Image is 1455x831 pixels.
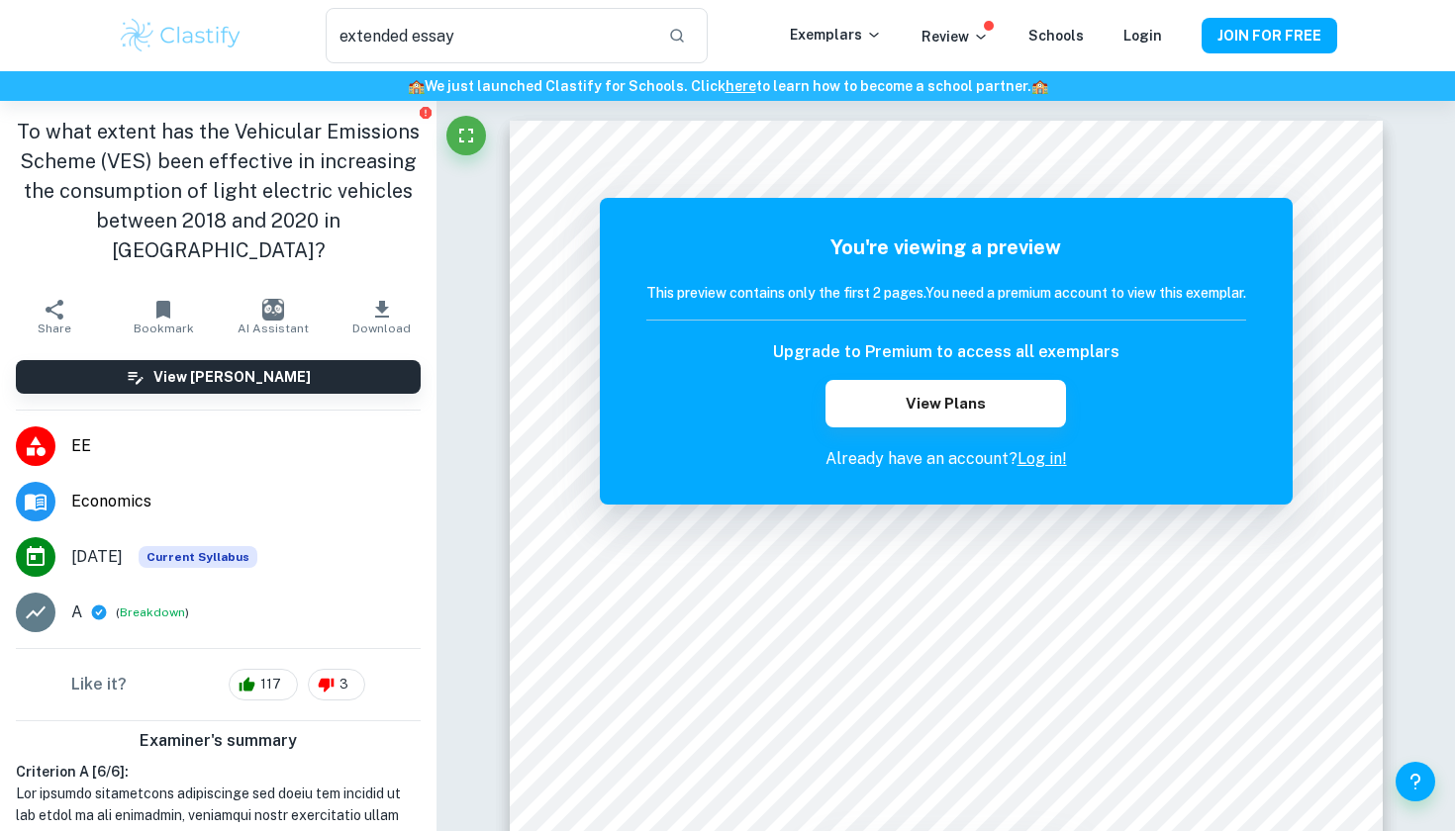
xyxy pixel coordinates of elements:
[646,447,1246,471] p: Already have an account?
[116,603,189,622] span: ( )
[1028,28,1084,44] a: Schools
[71,673,127,696] h6: Like it?
[120,603,185,621] button: Breakdown
[352,322,411,335] span: Download
[1202,18,1337,53] button: JOIN FOR FREE
[71,600,82,624] p: A
[16,761,421,783] h6: Criterion A [ 6 / 6 ]:
[328,289,436,344] button: Download
[16,360,421,394] button: View [PERSON_NAME]
[153,366,311,388] h6: View [PERSON_NAME]
[1123,28,1162,44] a: Login
[1396,762,1435,801] button: Help and Feedback
[238,322,309,335] span: AI Assistant
[139,546,257,568] div: This exemplar is based on the current syllabus. Feel free to refer to it for inspiration/ideas wh...
[790,24,882,46] p: Exemplars
[71,434,421,458] span: EE
[71,490,421,513] span: Economics
[408,78,425,94] span: 🏫
[921,26,989,47] p: Review
[329,675,359,694] span: 3
[646,232,1246,262] h5: You're viewing a preview
[773,340,1119,364] h6: Upgrade to Premium to access all exemplars
[726,78,756,94] a: here
[8,729,429,753] h6: Examiner's summary
[71,545,123,569] span: [DATE]
[249,675,292,694] span: 117
[418,105,433,120] button: Report issue
[16,117,421,265] h1: To what extent has the Vehicular Emissions Scheme (VES) been effective in increasing the consumpt...
[1018,449,1067,468] a: Log in!
[326,8,652,63] input: Search for any exemplars...
[38,322,71,335] span: Share
[139,546,257,568] span: Current Syllabus
[1031,78,1048,94] span: 🏫
[219,289,328,344] button: AI Assistant
[4,75,1451,97] h6: We just launched Clastify for Schools. Click to learn how to become a school partner.
[109,289,218,344] button: Bookmark
[229,669,298,700] div: 117
[446,116,486,155] button: Fullscreen
[134,322,194,335] span: Bookmark
[262,299,284,321] img: AI Assistant
[308,669,365,700] div: 3
[118,16,243,55] img: Clastify logo
[825,380,1065,427] button: View Plans
[646,282,1246,304] h6: This preview contains only the first 2 pages. You need a premium account to view this exemplar.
